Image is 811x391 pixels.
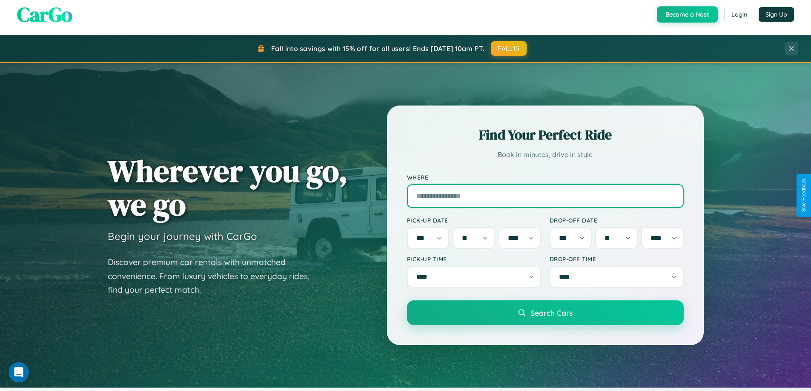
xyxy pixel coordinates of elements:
label: Where [407,174,684,181]
iframe: Intercom live chat [9,362,29,382]
p: Book in minutes, drive in style [407,148,684,161]
span: CarGo [17,0,72,29]
h2: Find Your Perfect Ride [407,126,684,144]
button: Login [724,7,754,22]
button: FALL15 [491,41,527,56]
button: Become a Host [657,6,718,23]
button: Sign Up [759,7,794,22]
span: Fall into savings with 15% off for all users! Ends [DATE] 10am PT. [271,44,484,53]
button: Search Cars [407,300,684,325]
label: Drop-off Date [550,217,684,224]
label: Pick-up Date [407,217,541,224]
label: Pick-up Time [407,255,541,263]
label: Drop-off Time [550,255,684,263]
h3: Begin your journey with CarGo [108,230,257,243]
div: Give Feedback [801,178,807,213]
p: Discover premium car rentals with unmatched convenience. From luxury vehicles to everyday rides, ... [108,255,321,297]
span: Search Cars [530,308,573,317]
h1: Wherever you go, we go [108,154,348,221]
